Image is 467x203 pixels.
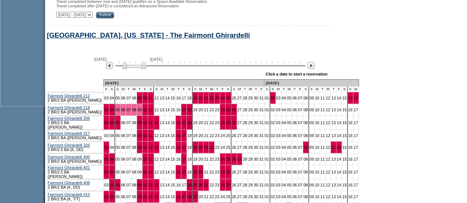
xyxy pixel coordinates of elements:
a: 09 [309,120,314,125]
a: 11 [320,157,325,161]
a: 25 [226,133,230,138]
a: 14 [165,96,169,100]
a: 04 [110,157,114,161]
a: 07 [126,96,131,100]
a: 11 [148,157,153,161]
a: 07 [126,133,131,138]
a: 24 [220,133,225,138]
a: 23 [215,96,219,100]
a: 10 [143,96,147,100]
a: 14 [337,157,341,161]
a: 04 [282,108,286,112]
a: 02 [271,145,275,150]
a: 08 [132,120,136,125]
input: Submit [96,12,114,18]
a: 27 [237,108,242,112]
a: 29 [248,108,253,112]
a: 16 [176,133,181,138]
a: 08 [132,133,136,138]
a: 09 [137,145,142,150]
a: 29 [248,133,253,138]
a: 17 [354,145,358,150]
a: 14 [165,145,169,150]
a: 01 [265,157,269,161]
a: 26 [232,157,236,161]
a: 14 [165,157,169,161]
a: 30 [254,145,258,150]
a: 04 [110,120,114,125]
a: 03 [276,157,281,161]
a: 07 [126,145,131,150]
a: 17 [182,120,186,125]
a: 26 [232,108,236,112]
a: 17 [182,157,186,161]
a: 10 [143,157,147,161]
a: 12 [326,157,330,161]
a: 19 [193,133,198,138]
a: 19 [193,120,198,125]
a: 10 [315,145,319,150]
a: 05 [287,145,291,150]
a: 08 [303,133,308,138]
a: 01 [265,96,269,100]
a: 15 [171,133,175,138]
a: 16 [176,108,181,112]
a: 05 [116,145,120,150]
a: 05 [116,108,120,112]
a: 28 [243,145,247,150]
a: 10 [143,170,147,174]
a: 05 [287,157,291,161]
a: 17 [182,145,186,150]
a: 03 [104,120,109,125]
a: 07 [298,96,302,100]
a: 02 [271,133,275,138]
a: 11 [148,120,153,125]
a: Fairmont Ghirardelli 218 [48,105,90,110]
a: 11 [320,120,325,125]
a: 09 [309,145,314,150]
a: 15 [342,157,347,161]
a: 16 [348,157,353,161]
a: Fairmont Ghirardelli 306 [48,116,90,120]
a: 22 [209,133,214,138]
a: 17 [354,120,358,125]
a: 06 [121,170,126,174]
a: 31 [259,145,264,150]
a: 08 [132,96,136,100]
a: 13 [331,108,336,112]
a: 17 [182,108,186,112]
a: 13 [160,120,164,125]
a: Fairmont Ghirardelli 401 [48,165,90,170]
a: 23 [215,108,219,112]
a: 03 [104,170,109,174]
a: 10 [143,133,147,138]
a: 29 [248,157,253,161]
a: 07 [298,120,302,125]
a: Fairmont Ghirardelli 212 [48,94,90,98]
a: 10 [315,133,319,138]
a: 29 [248,120,253,125]
a: 11 [148,133,153,138]
a: 03 [276,133,281,138]
a: 09 [309,133,314,138]
a: 13 [160,96,164,100]
a: 03 [104,133,109,138]
a: 18 [187,145,192,150]
a: 19 [193,96,198,100]
a: 07 [298,108,302,112]
a: 08 [303,157,308,161]
a: 19 [193,145,198,150]
a: 09 [309,96,314,100]
a: 12 [326,120,330,125]
a: 06 [292,145,297,150]
a: 18 [187,120,192,125]
a: 19 [193,108,198,112]
a: 03 [276,145,281,150]
a: 12 [154,145,159,150]
a: 08 [303,108,308,112]
a: 15 [342,145,347,150]
a: 14 [337,133,341,138]
a: 22 [209,108,214,112]
a: 12 [326,96,330,100]
a: 03 [104,157,109,161]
